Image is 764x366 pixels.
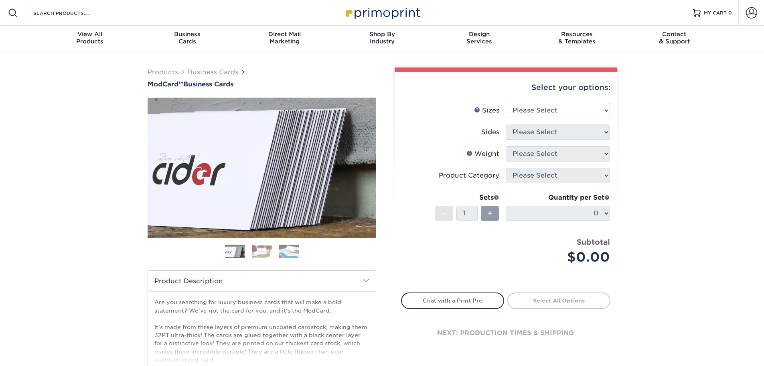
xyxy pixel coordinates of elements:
[435,193,499,202] div: Sets
[148,271,376,291] h2: Product Description
[528,31,626,45] div: & Templates
[401,292,504,309] a: Chat with a Print Pro
[528,31,626,38] span: Resources
[704,10,727,16] span: MY CART
[481,127,499,137] div: Sides
[626,31,723,38] span: Contact
[32,8,111,18] input: SEARCH PRODUCTS.....
[626,26,723,51] a: Contact& Support
[225,242,245,262] img: Business Cards 01
[188,68,238,76] a: Business Cards
[148,80,376,88] h1: Business Cards
[138,31,236,45] div: Cards
[342,4,422,21] img: Primoprint
[148,68,178,76] a: Products
[279,244,299,258] img: Business Cards 03
[728,10,732,16] span: 0
[442,207,446,219] span: -
[528,26,626,51] a: Resources& Templates
[401,72,610,103] div: Select your options:
[148,80,376,88] a: ModCard™Business Cards
[236,31,333,45] div: Marketing
[236,31,333,38] span: Direct Mail
[439,171,499,180] div: Product Category
[333,31,431,45] div: Industry
[138,31,236,38] span: Business
[466,149,499,159] div: Weight
[333,26,431,51] a: Shop ByIndustry
[487,207,492,219] span: +
[512,247,610,267] div: $0.00
[41,26,139,51] a: View AllProducts
[333,31,431,38] span: Shop By
[401,309,610,357] div: next: production times & shipping
[431,26,528,51] a: DesignServices
[41,31,139,38] span: View All
[236,26,333,51] a: Direct MailMarketing
[148,53,376,282] img: ModCard™ 01
[431,31,528,38] span: Design
[506,193,610,202] div: Quantity per Set
[431,31,528,45] div: Services
[507,292,610,309] a: Select All Options
[41,31,139,45] div: Products
[577,237,610,246] strong: Subtotal
[252,245,272,258] img: Business Cards 02
[138,26,236,51] a: BusinessCards
[626,31,723,45] div: & Support
[148,80,183,88] span: ModCard™
[474,106,499,115] div: Sizes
